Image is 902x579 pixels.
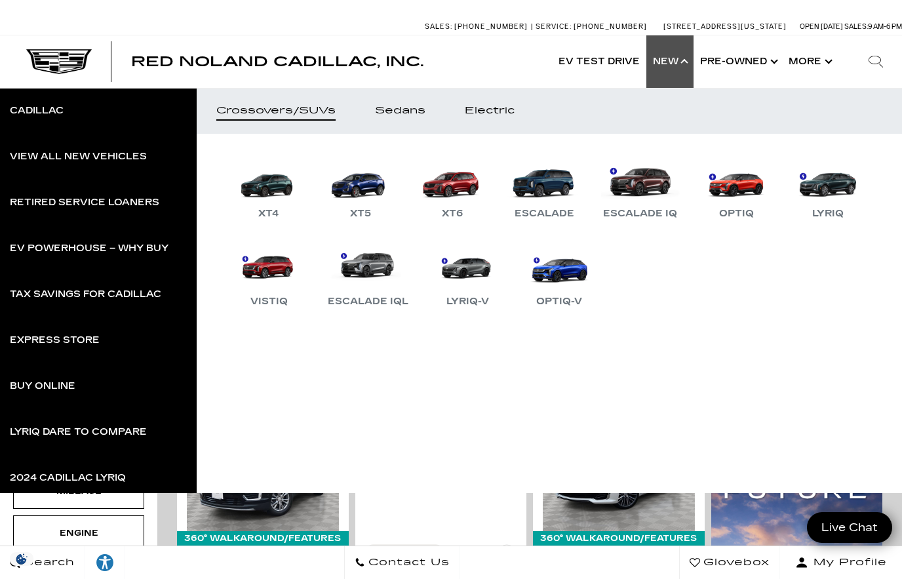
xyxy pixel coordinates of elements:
span: Sales: [844,22,868,31]
div: Engine [46,526,111,540]
button: Save Vehicle [497,544,517,569]
a: XT4 [229,153,308,222]
a: Electric [445,88,534,134]
div: LYRIQ [806,206,850,222]
span: [PHONE_NUMBER] [454,22,528,31]
a: Live Chat [807,512,892,543]
a: [STREET_ADDRESS][US_STATE] [663,22,787,31]
div: EngineEngine [13,515,144,551]
span: 9 AM-6 PM [868,22,902,31]
a: Sedans [355,88,445,134]
div: Electric [465,106,515,115]
a: EV Test Drive [552,35,646,88]
a: Crossovers/SUVs [197,88,355,134]
a: Service: [PHONE_NUMBER] [531,23,650,30]
div: 2024 Cadillac LYRIQ [10,473,126,483]
div: EV Powerhouse – Why Buy [10,244,168,253]
span: Live Chat [815,520,884,535]
button: More [782,35,836,88]
div: Escalade IQL [321,294,415,309]
div: Express Store [10,336,100,345]
a: OPTIQ [697,153,775,222]
span: Glovebox [700,553,770,572]
a: OPTIQ-V [520,241,598,309]
img: Cadillac Dark Logo with Cadillac White Text [26,49,92,74]
div: Crossovers/SUVs [216,106,336,115]
span: Search [20,553,75,572]
button: Compare Vehicle [365,544,444,561]
a: Glovebox [679,546,780,579]
div: Buy Online [10,382,75,391]
div: XT5 [343,206,378,222]
div: Explore your accessibility options [85,553,125,572]
div: Cadillac [10,106,64,115]
a: LYRIQ-V [428,241,507,309]
span: Contact Us [365,553,450,572]
button: Open user profile menu [780,546,902,579]
a: Escalade [505,153,583,222]
div: Escalade IQ [597,206,684,222]
div: Tax Savings for Cadillac [10,290,161,299]
a: Contact Us [344,546,460,579]
span: Service: [536,22,572,31]
div: XT6 [435,206,469,222]
div: OPTIQ-V [530,294,589,309]
div: Escalade [508,206,581,222]
span: Open [DATE] [800,22,843,31]
div: 360° WalkAround/Features [533,531,705,546]
div: OPTIQ [713,206,760,222]
div: Retired Service Loaners [10,198,159,207]
a: VISTIQ [229,241,308,309]
a: Explore your accessibility options [85,546,125,579]
a: Escalade IQL [321,241,415,309]
span: Sales: [425,22,452,31]
span: [PHONE_NUMBER] [574,22,647,31]
a: XT6 [413,153,492,222]
a: Sales: [PHONE_NUMBER] [425,23,531,30]
span: My Profile [808,553,887,572]
div: LYRIQ Dare to Compare [10,428,147,437]
a: Red Noland Cadillac, Inc. [131,55,423,68]
a: XT5 [321,153,400,222]
div: XT4 [252,206,286,222]
a: LYRIQ [789,153,867,222]
div: LYRIQ-V [440,294,496,309]
div: Search [850,35,902,88]
div: VISTIQ [244,294,294,309]
a: Escalade IQ [597,153,684,222]
div: 360° WalkAround/Features [177,531,349,546]
a: New [646,35,694,88]
img: Opt-Out Icon [7,552,37,566]
span: Red Noland Cadillac, Inc. [131,54,423,70]
div: View All New Vehicles [10,152,147,161]
section: Click to Open Cookie Consent Modal [7,552,37,566]
div: Sedans [375,106,425,115]
a: Pre-Owned [694,35,782,88]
